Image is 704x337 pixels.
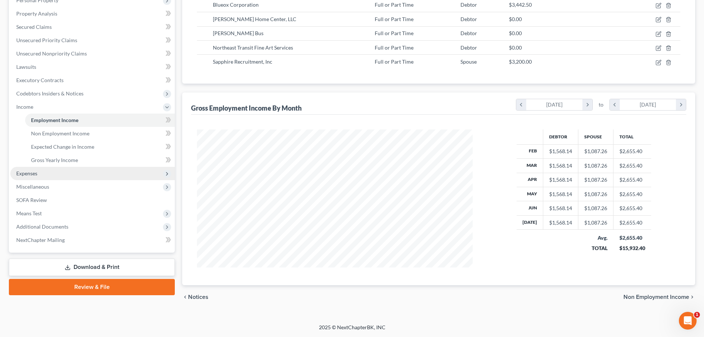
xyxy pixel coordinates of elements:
span: Full or Part Time [375,16,414,22]
span: $0.00 [509,16,522,22]
td: $2,655.40 [613,173,651,187]
span: Unsecured Nonpriority Claims [16,50,87,57]
div: $1,087.26 [584,176,607,183]
div: 2025 © NextChapterBK, INC [142,324,563,337]
div: $2,655.40 [619,234,645,242]
span: Means Test [16,210,42,216]
td: $2,655.40 [613,201,651,215]
th: Feb [517,144,543,158]
span: Northeast Transit Fine Art Services [213,44,293,51]
span: $3,200.00 [509,58,532,65]
div: $1,087.26 [584,191,607,198]
span: SOFA Review [16,197,47,203]
th: [DATE] [517,215,543,229]
span: Full or Part Time [375,58,414,65]
span: Secured Claims [16,24,52,30]
span: 1 [694,312,700,318]
th: Jun [517,201,543,215]
span: Miscellaneous [16,183,49,190]
span: Employment Income [31,117,78,123]
span: Blueox Corporation [213,1,259,8]
td: $2,655.40 [613,144,651,158]
span: Debtor [460,44,477,51]
a: Executory Contracts [10,74,175,87]
div: $1,087.26 [584,148,607,155]
div: $1,087.26 [584,205,607,212]
i: chevron_right [689,294,695,300]
iframe: Intercom live chat [679,312,697,330]
div: $1,568.14 [549,205,572,212]
span: to [599,101,603,108]
span: Expected Change in Income [31,144,94,150]
i: chevron_right [676,99,686,110]
a: Gross Yearly Income [25,154,175,167]
div: Gross Employment Income By Month [191,104,302,112]
a: Review & File [9,279,175,295]
a: Unsecured Priority Claims [10,34,175,47]
td: $2,655.40 [613,215,651,229]
a: Secured Claims [10,20,175,34]
a: SOFA Review [10,193,175,207]
span: [PERSON_NAME] Home Center, LLC [213,16,296,22]
th: Mar [517,159,543,173]
span: Additional Documents [16,223,68,230]
td: $2,655.40 [613,159,651,173]
span: Executory Contracts [16,77,64,83]
th: May [517,187,543,201]
i: chevron_left [182,294,188,300]
span: Notices [188,294,208,300]
span: Lawsuits [16,64,36,70]
span: Unsecured Priority Claims [16,37,77,43]
th: Spouse [578,129,613,144]
span: $3,442.50 [509,1,532,8]
span: Income [16,104,33,110]
div: $1,568.14 [549,176,572,183]
a: Employment Income [25,114,175,127]
span: Non Employment Income [31,130,89,137]
i: chevron_left [516,99,526,110]
th: Apr [517,173,543,187]
div: $1,568.14 [549,191,572,198]
a: Lawsuits [10,60,175,74]
button: Non Employment Income chevron_right [623,294,695,300]
td: $2,655.40 [613,187,651,201]
i: chevron_right [582,99,592,110]
span: Property Analysis [16,10,57,17]
span: NextChapter Mailing [16,237,65,243]
th: Debtor [543,129,578,144]
div: Avg. [584,234,608,242]
span: $0.00 [509,44,522,51]
span: Expenses [16,170,37,176]
span: [PERSON_NAME] Bus [213,30,263,36]
div: $15,932.40 [619,245,645,252]
div: $1,568.14 [549,162,572,169]
div: $1,568.14 [549,148,572,155]
span: $0.00 [509,30,522,36]
div: $1,087.26 [584,162,607,169]
a: Expected Change in Income [25,140,175,154]
span: Full or Part Time [375,30,414,36]
a: Download & Print [9,259,175,276]
a: Non Employment Income [25,127,175,140]
th: Total [613,129,651,144]
div: [DATE] [620,99,676,110]
span: Spouse [460,58,477,65]
a: NextChapter Mailing [10,233,175,247]
span: Gross Yearly Income [31,157,78,163]
span: Sapphire Recruitment, Inc [213,58,272,65]
span: Full or Part Time [375,44,414,51]
div: [DATE] [526,99,583,110]
span: Full or Part Time [375,1,414,8]
span: Codebtors Insiders & Notices [16,90,84,97]
i: chevron_left [610,99,620,110]
button: chevron_left Notices [182,294,208,300]
a: Unsecured Nonpriority Claims [10,47,175,60]
a: Property Analysis [10,7,175,20]
div: $1,087.26 [584,219,607,226]
div: $1,568.14 [549,219,572,226]
span: Debtor [460,30,477,36]
div: TOTAL [584,245,608,252]
span: Debtor [460,16,477,22]
span: Non Employment Income [623,294,689,300]
span: Debtor [460,1,477,8]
